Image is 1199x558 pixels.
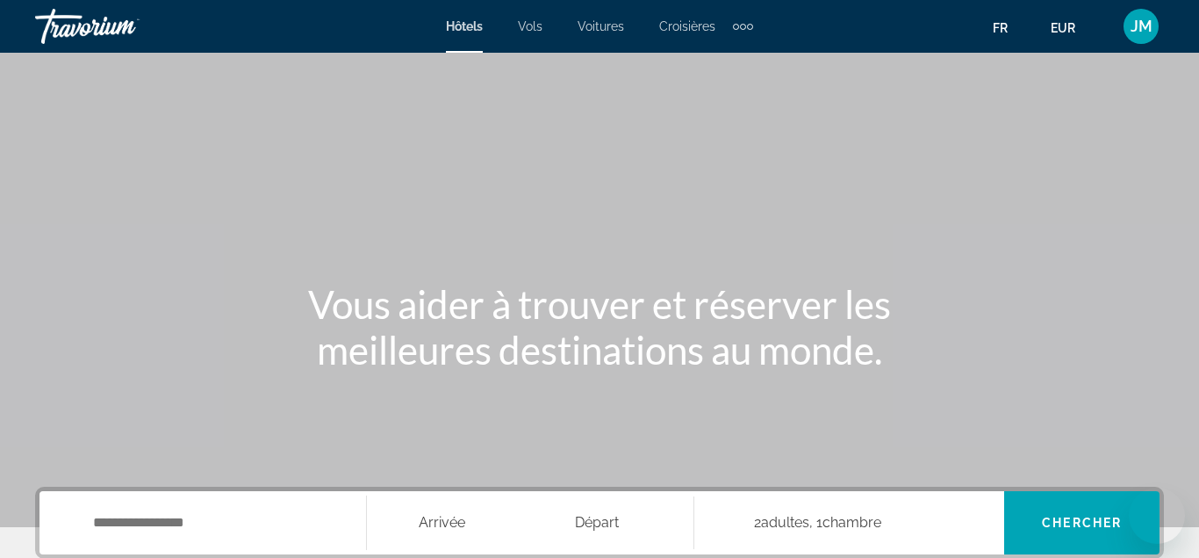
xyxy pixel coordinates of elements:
[1051,15,1092,40] button: Change currency
[761,514,809,531] span: Adultes
[809,511,881,535] span: , 1
[518,19,542,33] a: Vols
[733,12,753,40] button: Extra navigation items
[270,281,929,373] h1: Vous aider à trouver et réserver les meilleures destinations au monde.
[578,19,624,33] a: Voitures
[993,15,1024,40] button: Change language
[754,511,809,535] span: 2
[993,21,1008,35] span: fr
[659,19,715,33] a: Croisières
[694,491,1004,554] button: Travelers: 2 adults, 0 children
[1118,8,1164,45] button: User Menu
[35,4,211,49] a: Travorium
[446,19,483,33] a: Hôtels
[1042,516,1122,530] span: Chercher
[822,514,881,531] span: Chambre
[1004,491,1160,554] button: Chercher
[39,491,1160,554] div: Search widget
[367,491,694,554] button: Check in and out dates
[1051,21,1075,35] span: EUR
[1131,18,1152,35] span: JM
[1129,488,1185,544] iframe: Bouton de lancement de la fenêtre de messagerie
